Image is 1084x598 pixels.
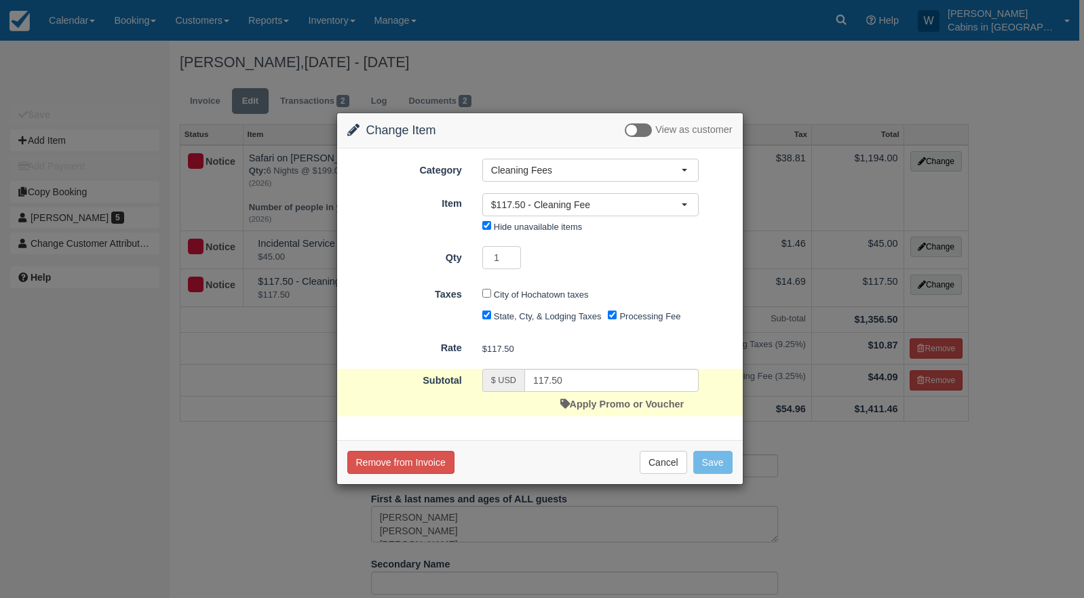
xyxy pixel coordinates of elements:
[491,198,681,212] span: $117.50 - Cleaning Fee
[494,290,589,300] label: City of Hochatown taxes
[337,159,472,178] label: Category
[337,192,472,211] label: Item
[640,451,687,474] button: Cancel
[619,311,680,321] label: Processing Fee
[347,451,454,474] button: Remove from Invoice
[482,159,699,182] button: Cleaning Fees
[494,222,582,232] label: Hide unavailable items
[472,338,743,360] div: $117.50
[366,123,436,137] span: Change Item
[655,125,732,136] span: View as customer
[693,451,733,474] button: Save
[337,369,472,388] label: Subtotal
[491,376,516,385] small: $ USD
[560,399,684,410] a: Apply Promo or Voucher
[494,311,602,321] label: State, Cty, & Lodging Taxes
[491,163,681,177] span: Cleaning Fees
[337,246,472,265] label: Qty
[482,193,699,216] button: $117.50 - Cleaning Fee
[337,283,472,302] label: Taxes
[337,336,472,355] label: Rate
